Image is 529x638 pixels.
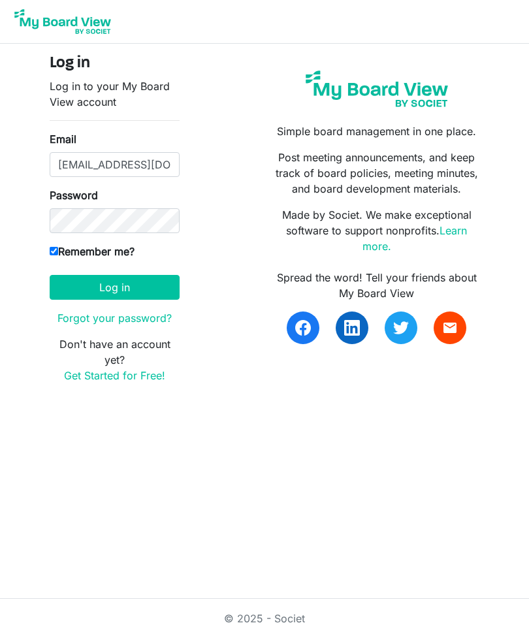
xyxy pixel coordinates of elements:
a: © 2025 - Societ [224,612,305,625]
a: Forgot your password? [57,311,172,325]
p: Don't have an account yet? [50,336,180,383]
a: Get Started for Free! [64,369,165,382]
button: Log in [50,275,180,300]
h4: Log in [50,54,180,73]
img: linkedin.svg [344,320,360,336]
img: my-board-view-societ.svg [300,65,454,113]
p: Made by Societ. We make exceptional software to support nonprofits. [274,207,479,254]
a: email [434,311,466,344]
p: Post meeting announcements, and keep track of board policies, meeting minutes, and board developm... [274,150,479,197]
div: Spread the word! Tell your friends about My Board View [274,270,479,301]
label: Remember me? [50,244,135,259]
span: email [442,320,458,336]
p: Simple board management in one place. [274,123,479,139]
input: Remember me? [50,247,58,255]
img: twitter.svg [393,320,409,336]
img: My Board View Logo [10,5,115,38]
p: Log in to your My Board View account [50,78,180,110]
a: Learn more. [362,224,468,253]
label: Email [50,131,76,147]
img: facebook.svg [295,320,311,336]
label: Password [50,187,98,203]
